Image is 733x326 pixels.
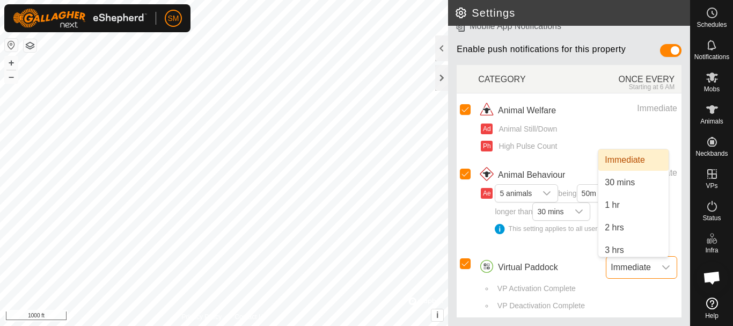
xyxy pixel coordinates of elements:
[498,169,565,182] span: Animal Behaviour
[234,312,266,322] a: Contact Us
[495,141,557,152] span: High Pulse Count
[694,54,729,60] span: Notifications
[568,203,590,220] div: dropdown trigger
[478,67,580,91] div: CATEGORY
[697,21,727,28] span: Schedules
[704,86,720,92] span: Mobs
[455,6,690,19] h2: Settings
[605,244,624,257] span: 3 hrs
[5,56,18,69] button: +
[605,221,624,234] span: 2 hrs
[695,150,728,157] span: Neckbands
[595,102,677,115] div: Immediate
[598,217,669,238] li: 2 hrs
[606,257,655,278] span: Immediate
[495,189,677,234] span: being outside VP longer than
[598,240,669,261] li: 3 hrs
[494,300,585,311] span: VP Deactivation Complete
[481,141,493,151] button: Ph
[702,215,721,221] span: Status
[452,17,686,35] h6: Mobile App Notifications
[605,176,635,189] span: 30 mins
[706,183,717,189] span: VPs
[533,203,568,220] span: 30 mins
[580,67,681,91] div: ONCE EVERY
[691,293,733,323] a: Help
[5,39,18,52] button: Reset Map
[168,13,179,24] span: SM
[705,247,718,253] span: Infra
[478,102,495,119] img: animal welfare icon
[495,224,677,234] div: This setting applies to all users of the property
[605,154,645,166] span: Immediate
[700,118,723,125] span: Animals
[580,83,675,91] div: Starting at 6 AM
[495,124,557,135] span: Animal Still/Down
[536,185,558,202] div: dropdown trigger
[431,309,443,321] button: i
[481,124,493,134] button: Ad
[24,39,36,52] button: Map Layers
[595,166,677,179] div: Immediate
[478,259,495,276] img: virtual paddocks icon
[577,185,600,202] span: 50m
[436,310,438,320] span: i
[481,188,493,199] button: Ae
[13,9,147,28] img: Gallagher Logo
[655,257,677,278] div: dropdown trigger
[494,283,576,294] span: VP Activation Complete
[498,261,558,274] span: Virtual Paddock
[498,104,556,117] span: Animal Welfare
[696,262,728,294] div: Open chat
[457,44,626,61] span: Enable push notifications for this property
[705,313,719,319] span: Help
[182,312,222,322] a: Privacy Policy
[598,149,669,171] li: Immediate
[478,166,495,184] img: animal behaviour icon
[598,172,669,193] li: 30 mins
[598,194,669,216] li: 1 hr
[495,185,536,202] span: 5 animals
[605,199,620,212] span: 1 hr
[5,70,18,83] button: –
